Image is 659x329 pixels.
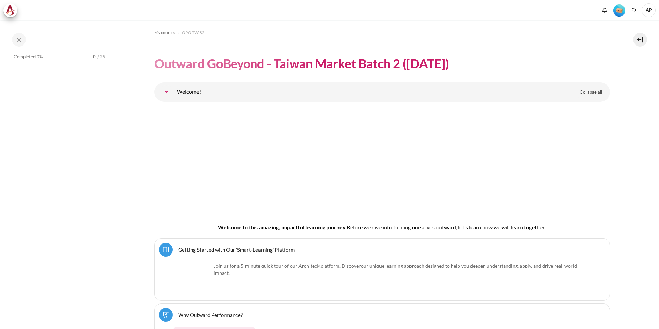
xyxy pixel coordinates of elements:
[3,3,21,17] a: Architeck Architeck
[176,223,588,231] h4: Welcome to this amazing, impactful learning journey.
[93,53,96,60] span: 0
[599,5,610,16] div: Show notification window with no new notifications
[178,246,295,253] a: Getting Started with Our 'Smart-Learning' Platform
[182,29,204,37] a: OPO TW B2
[642,3,656,17] a: User menu
[14,53,43,60] span: Completed 0%
[154,29,175,37] a: My courses
[160,85,173,99] a: Welcome!
[154,27,610,38] nav: Navigation bar
[177,262,588,277] p: Join us for a 5-minute quick tour of our ArchitecK platform. Discover
[350,224,545,230] span: efore we dive into turning ourselves outward, let's learn how we will learn together.
[97,53,105,60] span: / 25
[347,224,350,230] span: B
[642,3,656,17] span: AP
[214,263,577,276] span: our unique learning approach designed to help you deepen understanding, apply, and drive real-wor...
[575,87,607,98] a: Collapse all
[6,5,15,16] img: Architeck
[178,311,243,318] a: Why Outward Performance?
[154,30,175,36] span: My courses
[177,262,211,296] img: platform logo
[610,4,628,17] a: Level #1
[629,5,639,16] button: Languages
[580,89,602,96] span: Collapse all
[182,30,204,36] span: OPO TW B2
[214,263,577,276] span: .
[154,56,449,72] h1: Outward GoBeyond - Taiwan Market Batch 2 ([DATE])
[613,4,625,17] img: Level #1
